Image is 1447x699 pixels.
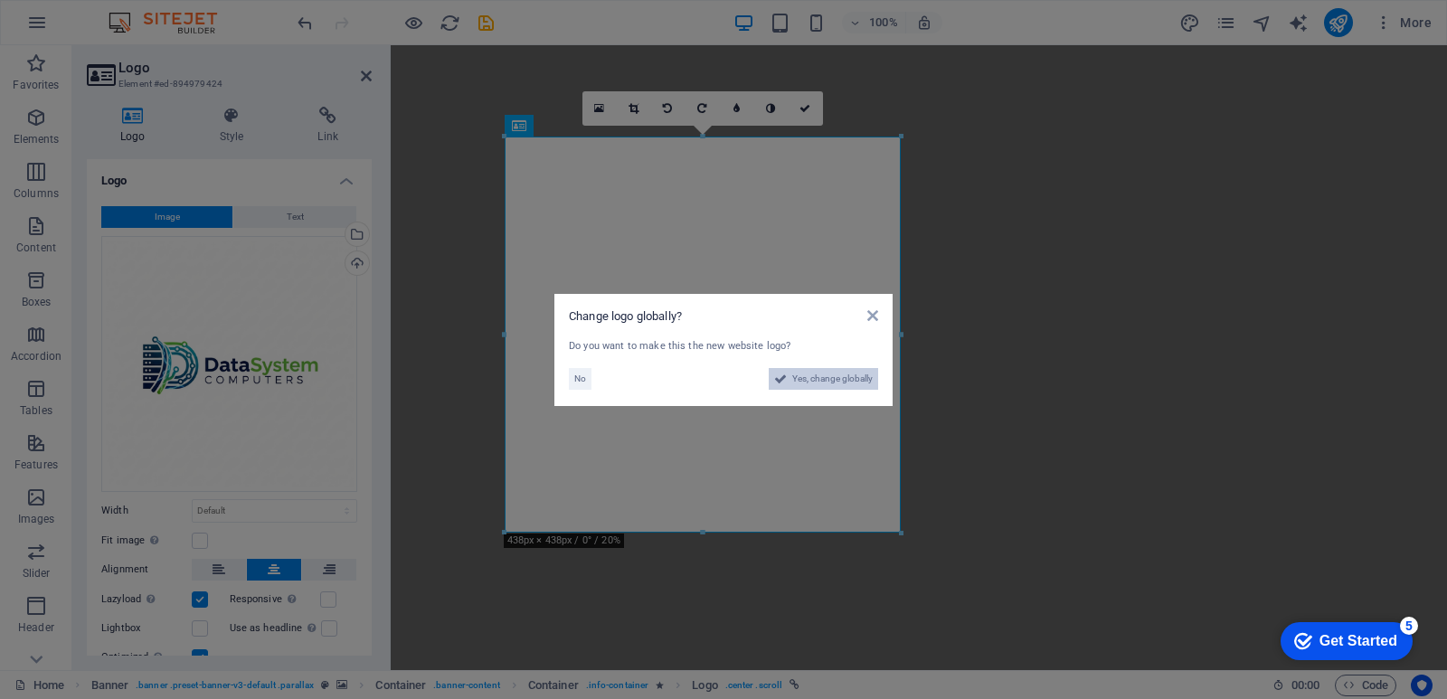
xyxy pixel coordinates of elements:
div: Get Started [53,20,131,36]
button: No [569,368,591,390]
div: Do you want to make this the new website logo? [569,339,878,354]
div: Get Started 5 items remaining, 0% complete [14,9,147,47]
span: Change logo globally? [569,309,682,323]
span: Yes, change globally [792,368,873,390]
div: 5 [134,4,152,22]
span: No [574,368,586,390]
button: Yes, change globally [769,368,878,390]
